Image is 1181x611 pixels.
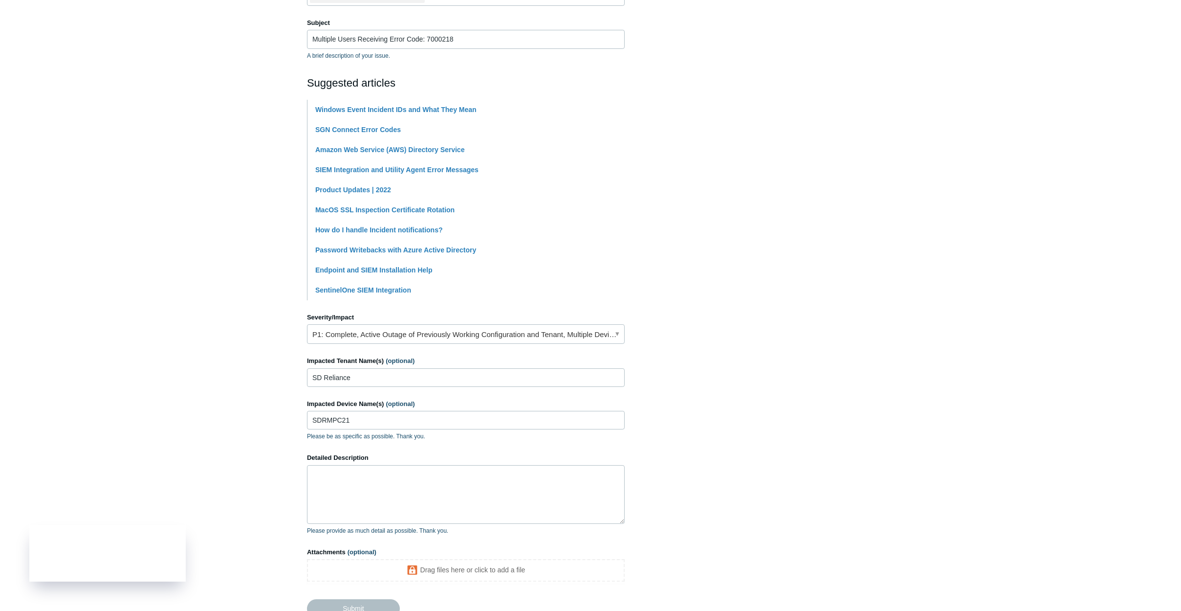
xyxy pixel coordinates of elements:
a: SIEM Integration and Utility Agent Error Messages [315,166,479,174]
a: SGN Connect Error Codes [315,126,401,134]
iframe: Todyl Status [29,525,186,582]
a: Windows Event Incident IDs and What They Mean [315,106,477,113]
label: Impacted Tenant Name(s) [307,356,625,366]
label: Severity/Impact [307,313,625,322]
a: Password Writebacks with Azure Active Directory [315,246,476,254]
label: Detailed Description [307,453,625,463]
a: P1: Complete, Active Outage of Previously Working Configuration and Tenant, Multiple Devices [307,324,625,344]
label: Subject [307,18,625,28]
label: Attachments [307,547,625,557]
span: (optional) [386,400,415,407]
a: SentinelOne SIEM Integration [315,286,411,294]
a: Endpoint and SIEM Installation Help [315,266,433,274]
a: Amazon Web Service (AWS) Directory Service [315,146,465,154]
p: Please provide as much detail as possible. Thank you. [307,526,625,535]
span: (optional) [386,357,415,364]
p: Please be as specific as possible. Thank you. [307,432,625,441]
a: MacOS SSL Inspection Certificate Rotation [315,206,455,214]
p: A brief description of your issue. [307,51,625,60]
label: Impacted Device Name(s) [307,399,625,409]
a: How do I handle Incident notifications? [315,226,443,234]
span: (optional) [348,548,376,556]
h2: Suggested articles [307,75,625,91]
a: Product Updates | 2022 [315,186,391,194]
